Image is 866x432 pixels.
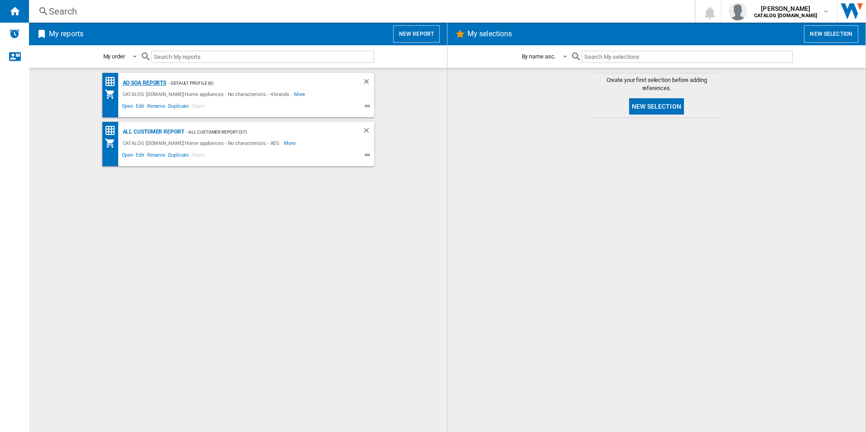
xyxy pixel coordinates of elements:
h2: My selections [466,25,514,43]
span: More [294,89,307,100]
div: All Customer Report [120,126,184,138]
span: Edit [135,151,146,162]
div: By name asc. [522,53,556,60]
span: Edit [135,102,146,113]
button: New selection [629,98,684,115]
span: Share [190,151,206,162]
div: My Assortment [105,138,120,149]
input: Search My reports [151,51,374,63]
button: New report [393,25,440,43]
div: Search [49,5,671,18]
h2: My reports [47,25,85,43]
span: Open [120,102,135,113]
span: Duplicate [167,151,190,162]
img: profile.jpg [729,2,747,20]
span: Duplicate [167,102,190,113]
span: Open [120,151,135,162]
input: Search My selections [582,51,792,63]
div: My Assortment [105,89,120,100]
div: Delete [362,126,374,138]
span: Create your first selection before adding references. [593,76,720,92]
div: Price Matrix [105,125,120,136]
span: Rename [146,102,167,113]
div: Price Matrix [105,76,120,87]
span: Share [190,102,206,113]
span: Rename [146,151,167,162]
div: My order [103,53,125,60]
b: CATALOG [DOMAIN_NAME] [754,13,817,19]
span: More [284,138,297,149]
span: [PERSON_NAME] [754,4,817,13]
div: - Default profile (6) [166,77,344,89]
div: CATALOG [DOMAIN_NAME]:Home appliances - No characteristic - 4 brands [120,89,294,100]
div: CATALOG [DOMAIN_NAME]:Home appliances - No characteristic - AEG [120,138,284,149]
img: alerts-logo.svg [9,28,20,39]
div: AO SOA Reports [120,77,167,89]
div: - All Customer Report (37) [184,126,344,138]
button: New selection [804,25,858,43]
div: Delete [362,77,374,89]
